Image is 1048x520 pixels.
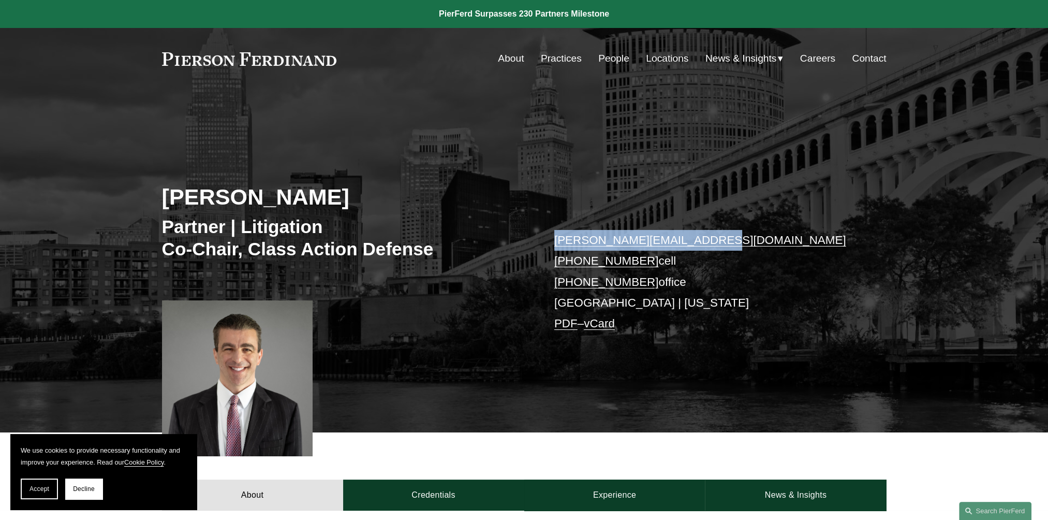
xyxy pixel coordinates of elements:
[343,480,524,511] a: Credentials
[21,444,186,468] p: We use cookies to provide necessary functionality and improve your experience. Read our .
[21,479,58,499] button: Accept
[554,276,659,288] a: [PHONE_NUMBER]
[498,49,524,68] a: About
[162,215,524,261] h3: Partner | Litigation Co-Chair, Class Action Defense
[959,502,1031,520] a: Search this site
[29,485,49,493] span: Accept
[852,49,886,68] a: Contact
[524,480,705,511] a: Experience
[10,434,197,510] section: Cookie banner
[554,230,856,335] p: cell office [GEOGRAPHIC_DATA] | [US_STATE] –
[584,317,615,330] a: vCard
[541,49,582,68] a: Practices
[554,317,578,330] a: PDF
[705,480,886,511] a: News & Insights
[554,234,846,247] a: [PERSON_NAME][EMAIL_ADDRESS][DOMAIN_NAME]
[705,49,784,68] a: folder dropdown
[646,49,688,68] a: Locations
[65,479,102,499] button: Decline
[598,49,629,68] a: People
[73,485,95,493] span: Decline
[162,480,343,511] a: About
[705,50,777,68] span: News & Insights
[124,458,164,466] a: Cookie Policy
[162,183,524,210] h2: [PERSON_NAME]
[800,49,835,68] a: Careers
[554,254,659,267] a: [PHONE_NUMBER]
